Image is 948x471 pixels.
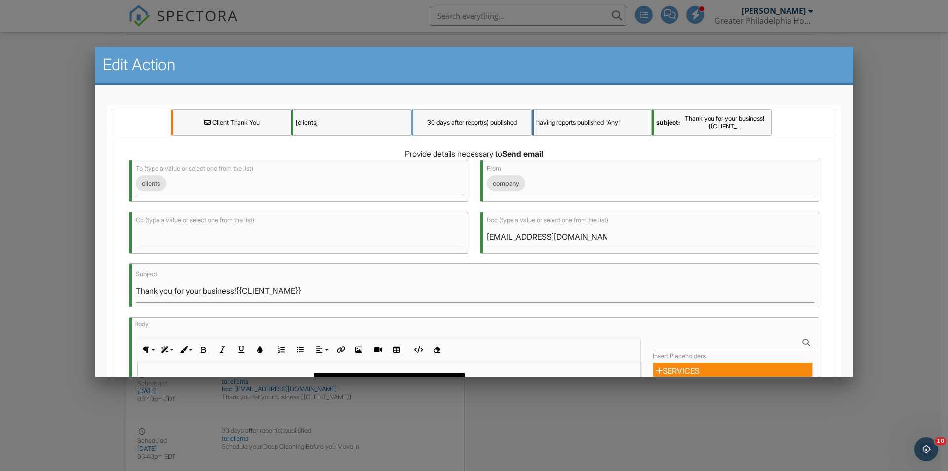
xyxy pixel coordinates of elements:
label: Insert Placeholders [653,352,706,360]
div: Thank you for your business!{{CLIENT_NAME}} [652,109,772,136]
label: Subject [136,270,157,278]
button: Unordered List [291,341,310,359]
button: Colors [251,341,270,359]
span: Client Thank You [212,119,260,127]
img: GP_Logo.jpg [314,373,465,448]
strong: Send email [502,149,543,159]
div: company [487,175,525,191]
button: Insert Image (Ctrl+P) [350,341,368,359]
label: Body [132,318,151,330]
div: Provide details necessary to [123,148,825,159]
span: 10 [935,437,946,445]
button: Code View [408,341,427,359]
button: Inline Style [176,341,195,359]
div: [clients] [291,109,411,136]
div: SERVICES [653,363,812,379]
button: Paragraph Style [157,341,176,359]
label: Cc (type a value or select one from the list) [136,216,464,225]
h2: Edit Action [103,55,845,75]
button: Ordered List [272,341,291,359]
button: Underline (Ctrl+U) [232,341,251,359]
button: Insert Table [387,341,406,359]
button: Italic (Ctrl+I) [213,341,232,359]
label: To (type a value or select one from the list) [136,164,464,173]
button: Paragraph Format [138,341,157,359]
label: Bcc (type a value or select one from the list) [487,216,815,225]
button: Clear Formatting [427,341,446,359]
button: Insert Link (Ctrl+K) [331,341,350,359]
button: Align [312,341,331,359]
div: having reports published "Any" [532,109,652,136]
iframe: Intercom live chat [914,437,938,461]
label: From [487,164,815,173]
div: clients [136,175,166,191]
div: 30 days after report(s) published [411,109,531,136]
strong: subject: [656,119,680,127]
button: Bold (Ctrl+B) [195,341,213,359]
